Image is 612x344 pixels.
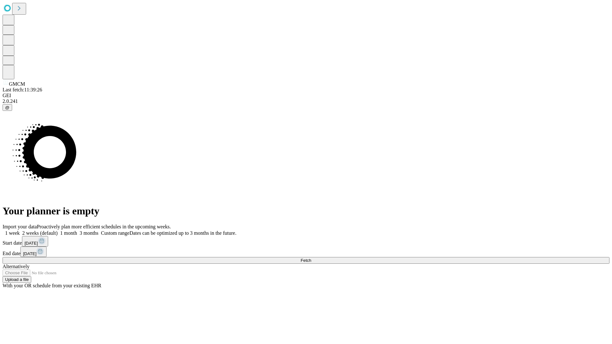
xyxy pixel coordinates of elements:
[25,241,38,246] span: [DATE]
[101,230,129,236] span: Custom range
[3,283,101,288] span: With your OR schedule from your existing EHR
[20,247,47,257] button: [DATE]
[3,87,42,92] span: Last fetch: 11:39:26
[3,264,29,269] span: Alternatively
[3,224,37,229] span: Import your data
[23,251,36,256] span: [DATE]
[22,230,58,236] span: 2 weeks (default)
[3,276,31,283] button: Upload a file
[22,236,48,247] button: [DATE]
[3,247,609,257] div: End date
[3,104,12,111] button: @
[5,105,10,110] span: @
[3,93,609,98] div: GEI
[37,224,171,229] span: Proactively plan more efficient schedules in the upcoming weeks.
[3,98,609,104] div: 2.0.241
[60,230,77,236] span: 1 month
[301,258,311,263] span: Fetch
[129,230,236,236] span: Dates can be optimized up to 3 months in the future.
[3,236,609,247] div: Start date
[3,205,609,217] h1: Your planner is empty
[80,230,98,236] span: 3 months
[3,257,609,264] button: Fetch
[5,230,20,236] span: 1 week
[9,81,25,87] span: GMCM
